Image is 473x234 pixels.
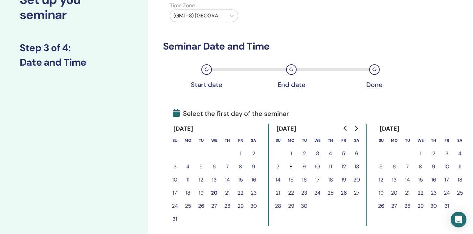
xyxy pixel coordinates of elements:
[337,134,350,147] th: Friday
[350,173,363,186] button: 20
[374,173,388,186] button: 12
[324,186,337,200] button: 25
[168,160,181,173] button: 3
[453,160,466,173] button: 11
[271,186,284,200] button: 21
[311,173,324,186] button: 17
[194,134,208,147] th: Tuesday
[440,160,453,173] button: 10
[401,134,414,147] th: Tuesday
[168,173,181,186] button: 10
[414,173,427,186] button: 15
[234,173,247,186] button: 15
[350,147,363,160] button: 6
[311,134,324,147] th: Wednesday
[374,134,388,147] th: Sunday
[440,134,453,147] th: Friday
[247,173,260,186] button: 16
[337,147,350,160] button: 5
[190,81,223,89] div: Start date
[181,200,194,213] button: 25
[427,147,440,160] button: 2
[194,200,208,213] button: 26
[350,186,363,200] button: 27
[374,160,388,173] button: 5
[194,186,208,200] button: 19
[221,200,234,213] button: 28
[271,160,284,173] button: 7
[221,160,234,173] button: 7
[284,134,298,147] th: Monday
[271,173,284,186] button: 14
[166,2,242,10] label: Time Zone
[20,42,128,54] h3: Step 3 of 4 :
[324,134,337,147] th: Thursday
[234,134,247,147] th: Friday
[234,147,247,160] button: 1
[427,160,440,173] button: 9
[208,134,221,147] th: Wednesday
[284,160,298,173] button: 8
[168,213,181,226] button: 31
[440,186,453,200] button: 24
[194,173,208,186] button: 12
[374,200,388,213] button: 26
[414,200,427,213] button: 29
[298,186,311,200] button: 23
[234,160,247,173] button: 8
[414,147,427,160] button: 1
[401,173,414,186] button: 14
[311,147,324,160] button: 3
[337,173,350,186] button: 19
[358,81,391,89] div: Done
[298,173,311,186] button: 16
[401,200,414,213] button: 28
[221,173,234,186] button: 14
[208,186,221,200] button: 20
[173,109,289,118] span: Select the first day of the seminar
[414,160,427,173] button: 8
[324,173,337,186] button: 18
[247,200,260,213] button: 30
[453,186,466,200] button: 25
[388,134,401,147] th: Monday
[298,160,311,173] button: 9
[350,160,363,173] button: 13
[388,200,401,213] button: 27
[221,134,234,147] th: Thursday
[284,186,298,200] button: 22
[20,56,128,68] h3: Date and Time
[324,160,337,173] button: 11
[414,186,427,200] button: 22
[311,186,324,200] button: 24
[340,122,351,135] button: Go to previous month
[168,134,181,147] th: Sunday
[181,173,194,186] button: 11
[427,173,440,186] button: 16
[208,173,221,186] button: 13
[324,147,337,160] button: 4
[440,200,453,213] button: 31
[337,186,350,200] button: 26
[427,134,440,147] th: Thursday
[388,186,401,200] button: 20
[247,186,260,200] button: 23
[168,124,199,134] div: [DATE]
[181,186,194,200] button: 18
[234,200,247,213] button: 29
[351,122,361,135] button: Go to next month
[194,160,208,173] button: 5
[453,147,466,160] button: 4
[271,200,284,213] button: 28
[298,200,311,213] button: 30
[350,134,363,147] th: Saturday
[181,134,194,147] th: Monday
[163,40,405,52] h3: Seminar Date and Time
[284,173,298,186] button: 15
[181,160,194,173] button: 4
[374,124,405,134] div: [DATE]
[401,186,414,200] button: 21
[453,173,466,186] button: 18
[388,160,401,173] button: 6
[271,134,284,147] th: Sunday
